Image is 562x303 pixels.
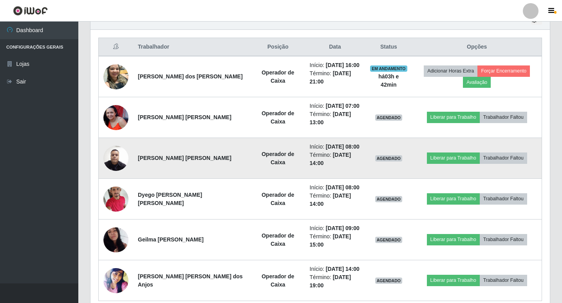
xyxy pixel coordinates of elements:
[310,192,361,208] li: Término:
[375,237,403,243] span: AGENDADO
[310,102,361,110] li: Início:
[310,273,361,290] li: Término:
[138,192,202,206] strong: Dyego [PERSON_NAME] [PERSON_NAME]
[463,77,491,88] button: Avaliação
[477,65,530,76] button: Forçar Encerramento
[103,266,128,295] img: 1685320572909.jpeg
[326,184,360,191] time: [DATE] 08:00
[365,38,412,56] th: Status
[138,114,231,120] strong: [PERSON_NAME] [PERSON_NAME]
[427,234,480,245] button: Liberar para Trabalho
[103,142,128,175] img: 1721052460684.jpeg
[262,273,294,288] strong: Operador de Caixa
[427,193,480,204] button: Liberar para Trabalho
[480,152,527,163] button: Trabalhador Faltou
[310,265,361,273] li: Início:
[262,232,294,247] strong: Operador de Caixa
[370,65,407,72] span: EM ANDAMENTO
[375,278,403,284] span: AGENDADO
[310,110,361,127] li: Término:
[480,275,527,286] button: Trabalhador Faltou
[427,275,480,286] button: Liberar para Trabalho
[133,38,251,56] th: Trabalhador
[103,60,128,93] img: 1745102593554.jpeg
[326,143,360,150] time: [DATE] 08:00
[103,182,128,216] img: 1741826148632.jpeg
[13,6,48,16] img: CoreUI Logo
[375,114,403,121] span: AGENDADO
[480,112,527,123] button: Trabalhador Faltou
[427,112,480,123] button: Liberar para Trabalho
[310,69,361,86] li: Término:
[262,192,294,206] strong: Operador de Caixa
[138,273,243,288] strong: [PERSON_NAME] [PERSON_NAME] dos Anjos
[262,110,294,125] strong: Operador de Caixa
[310,151,361,167] li: Término:
[310,232,361,249] li: Término:
[375,196,403,202] span: AGENDADO
[375,155,403,161] span: AGENDADO
[480,234,527,245] button: Trabalhador Faltou
[262,151,294,165] strong: Operador de Caixa
[103,105,128,130] img: 1743338839822.jpeg
[305,38,365,56] th: Data
[326,225,360,231] time: [DATE] 09:00
[412,38,542,56] th: Opções
[103,218,128,262] img: 1699231984036.jpeg
[378,73,399,88] strong: há 03 h e 42 min
[424,65,477,76] button: Adicionar Horas Extra
[138,73,243,80] strong: [PERSON_NAME] dos [PERSON_NAME]
[326,266,360,272] time: [DATE] 14:00
[262,69,294,84] strong: Operador de Caixa
[427,152,480,163] button: Liberar para Trabalho
[326,103,360,109] time: [DATE] 07:00
[310,183,361,192] li: Início:
[251,38,305,56] th: Posição
[138,155,231,161] strong: [PERSON_NAME] [PERSON_NAME]
[310,61,361,69] li: Início:
[480,193,527,204] button: Trabalhador Faltou
[138,236,204,243] strong: Geilma [PERSON_NAME]
[310,224,361,232] li: Início:
[310,143,361,151] li: Início:
[326,62,360,68] time: [DATE] 16:00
